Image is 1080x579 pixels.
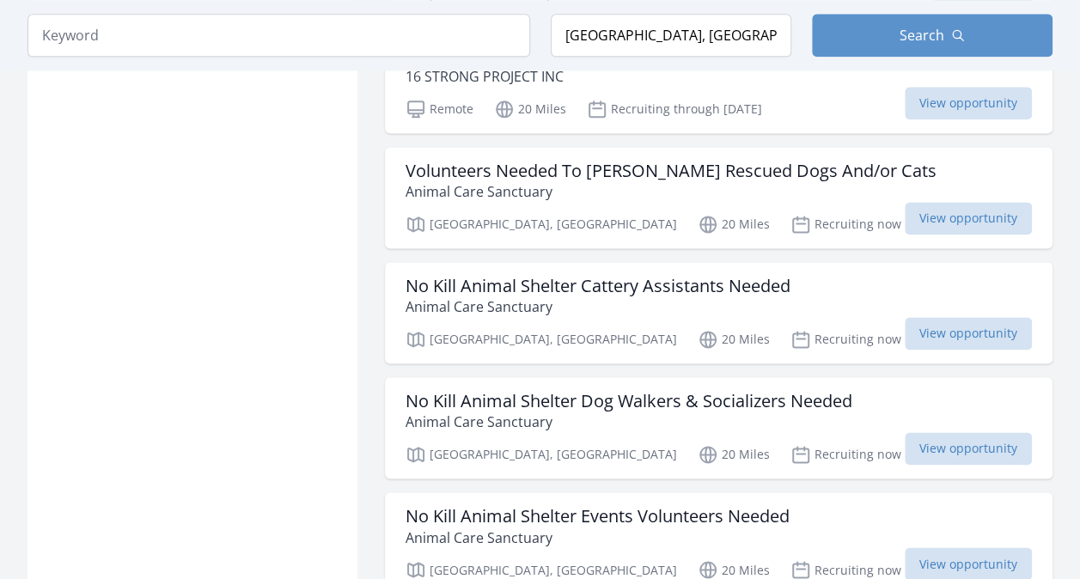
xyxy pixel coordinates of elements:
[406,527,790,547] p: Animal Care Sanctuary
[406,161,937,181] h3: Volunteers Needed To [PERSON_NAME] Rescued Dogs And/or Cats
[551,14,791,57] input: Location
[905,87,1032,119] span: View opportunity
[385,147,1053,248] a: Volunteers Needed To [PERSON_NAME] Rescued Dogs And/or Cats Animal Care Sanctuary [GEOGRAPHIC_DAT...
[406,411,852,432] p: Animal Care Sanctuary
[385,377,1053,478] a: No Kill Animal Shelter Dog Walkers & Socializers Needed Animal Care Sanctuary [GEOGRAPHIC_DATA], ...
[905,317,1032,350] span: View opportunity
[406,99,473,119] p: Remote
[905,202,1032,235] span: View opportunity
[406,181,937,202] p: Animal Care Sanctuary
[494,99,566,119] p: 20 Miles
[406,66,656,87] p: 16 STRONG PROJECT INC
[900,25,944,46] span: Search
[790,444,901,465] p: Recruiting now
[905,432,1032,465] span: View opportunity
[406,296,790,317] p: Animal Care Sanctuary
[790,329,901,350] p: Recruiting now
[385,262,1053,363] a: No Kill Animal Shelter Cattery Assistants Needed Animal Care Sanctuary [GEOGRAPHIC_DATA], [GEOGRA...
[698,329,770,350] p: 20 Miles
[385,32,1053,133] a: Youth Advocacy Board Member 16 STRONG PROJECT INC Remote 20 Miles Recruiting through [DATE] View ...
[587,99,762,119] p: Recruiting through [DATE]
[406,214,677,235] p: [GEOGRAPHIC_DATA], [GEOGRAPHIC_DATA]
[406,276,790,296] h3: No Kill Animal Shelter Cattery Assistants Needed
[406,444,677,465] p: [GEOGRAPHIC_DATA], [GEOGRAPHIC_DATA]
[27,14,530,57] input: Keyword
[698,214,770,235] p: 20 Miles
[406,506,790,527] h3: No Kill Animal Shelter Events Volunteers Needed
[790,214,901,235] p: Recruiting now
[406,391,852,411] h3: No Kill Animal Shelter Dog Walkers & Socializers Needed
[406,329,677,350] p: [GEOGRAPHIC_DATA], [GEOGRAPHIC_DATA]
[812,14,1053,57] button: Search
[698,444,770,465] p: 20 Miles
